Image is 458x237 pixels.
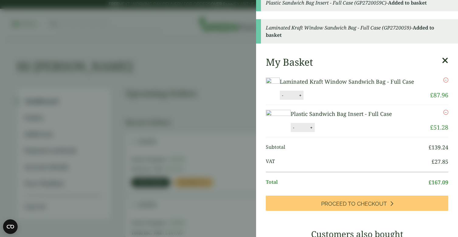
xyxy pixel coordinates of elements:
span: Subtotal [266,143,429,152]
bdi: 87.96 [430,91,448,99]
a: Plastic Sandwich Bag Insert - Full Case [291,110,392,117]
bdi: 139.24 [429,144,448,151]
a: Remove this item [443,110,448,115]
button: Open CMP widget [3,219,18,234]
bdi: 51.28 [430,123,448,131]
span: Total [266,178,429,186]
button: - [280,93,285,98]
span: £ [429,179,432,186]
a: Proceed to Checkout [266,196,448,211]
bdi: 27.85 [432,158,448,165]
button: + [308,125,314,130]
bdi: 167.09 [429,179,448,186]
button: - [291,125,296,130]
div: - [256,19,458,44]
span: Proceed to Checkout [321,200,387,207]
span: VAT [266,158,432,166]
span: £ [429,144,432,151]
button: + [297,93,303,98]
span: £ [430,123,433,131]
em: Laminated Kraft Window Sandwich Bag - Full Case (GP2720059) [266,24,411,31]
a: Remove this item [443,78,448,82]
span: £ [432,158,435,165]
span: £ [430,91,433,99]
h2: My Basket [266,56,313,68]
a: Laminated Kraft Window Sandwich Bag - Full Case [280,78,414,85]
